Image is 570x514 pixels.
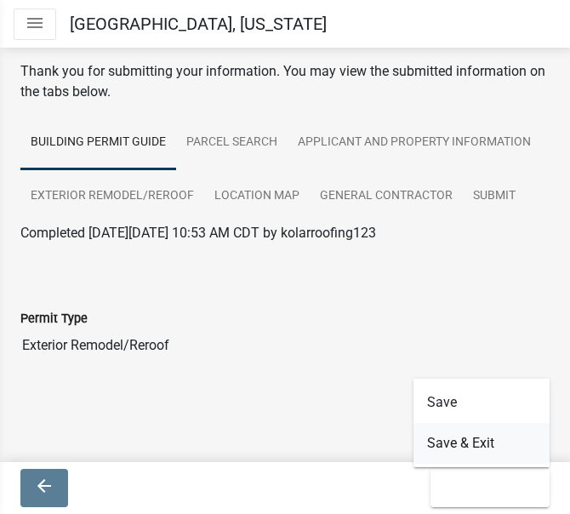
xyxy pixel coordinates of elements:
a: Applicant and Property Information [288,116,541,170]
a: Exterior Remodel/Reroof [20,169,204,224]
div: exit [413,379,550,467]
button: exit [430,469,550,507]
a: Submit [463,169,526,224]
i: exit [444,476,526,496]
a: General Contractor [310,169,463,224]
a: Parcel search [176,116,288,170]
a: [GEOGRAPHIC_DATA], [US_STATE] [70,7,327,41]
a: Building Permit Guide [20,116,176,170]
span: Completed [DATE][DATE] 10:53 AM CDT by kolarroofing123 [20,225,376,241]
button: Save [413,382,550,423]
i: menu [25,13,45,33]
label: Permit Type [20,313,88,325]
div: Thank you for submitting your information. You may view the submitted information on the tabs below. [20,61,550,102]
button: arrow_back [20,469,68,507]
i: arrow_back [34,476,54,496]
a: Location Map [204,169,310,224]
button: menu [14,9,56,40]
button: Save & Exit [413,423,550,464]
